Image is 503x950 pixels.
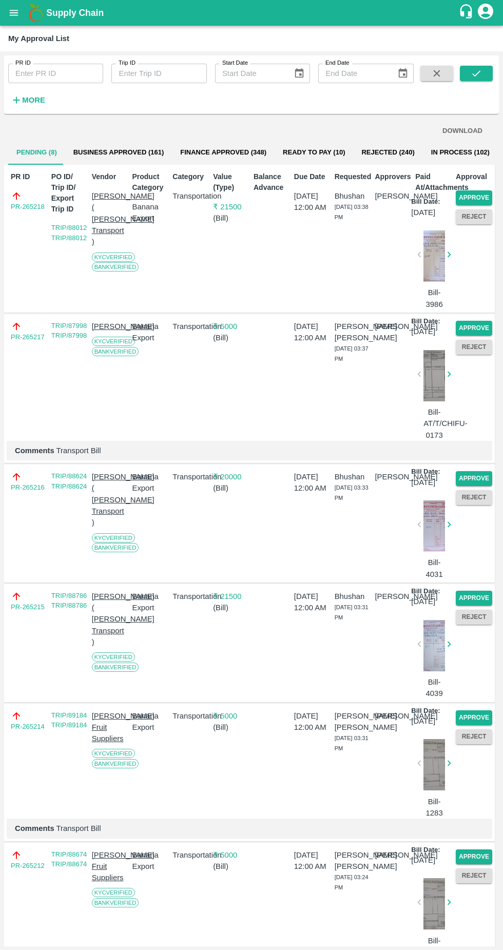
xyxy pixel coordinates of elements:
[375,171,411,182] p: Approvers
[15,447,54,455] b: Comments
[294,321,331,344] p: [DATE] 12:00 AM
[111,64,206,83] input: Enter Trip ID
[213,332,249,343] p: ( Bill )
[325,59,349,67] label: End Date
[294,171,331,182] p: Due Date
[92,898,139,907] span: Bank Verified
[411,467,440,477] p: Bill Date:
[213,201,249,212] p: ₹ 21500
[411,845,440,855] p: Bill Date:
[254,171,290,193] p: Balance Advance
[51,322,87,340] a: TRIP/87998 TRIP/87998
[335,321,371,344] p: [PERSON_NAME] [PERSON_NAME]
[15,445,484,456] p: Transport Bill
[294,190,331,214] p: [DATE] 12:00 AM
[92,543,139,552] span: Bank Verified
[335,171,371,182] p: Requested
[8,64,103,83] input: Enter PR ID
[51,711,87,729] a: TRIP/89184 TRIP/89184
[294,849,331,873] p: [DATE] 12:00 AM
[92,663,139,672] span: Bank Verified
[456,610,492,625] button: Reject
[132,849,168,873] p: Banana Export
[423,406,445,441] p: Bill-AT/T/CHIFU-0173
[375,471,411,482] p: [PERSON_NAME]
[213,212,249,224] p: ( Bill )
[92,652,135,662] span: KYC Verified
[294,710,331,733] p: [DATE] 12:00 AM
[456,591,492,606] button: Approve
[456,849,492,864] button: Approve
[172,710,209,722] p: Transportation
[411,596,435,607] p: [DATE]
[46,8,104,18] b: Supply Chain
[92,471,128,528] p: [PERSON_NAME] ( [PERSON_NAME] Transport )
[11,171,47,182] p: PR ID
[65,140,172,165] button: Business Approved (161)
[222,59,248,67] label: Start Date
[335,604,369,621] span: [DATE] 03:31 PM
[92,591,128,648] p: [PERSON_NAME] ( [PERSON_NAME] Transport )
[213,171,249,193] p: Value (Type)
[15,823,484,834] p: Transport Bill
[92,337,135,346] span: KYC Verified
[172,471,209,482] p: Transportation
[353,140,422,165] button: Rejected (240)
[335,204,369,220] span: [DATE] 03:38 PM
[335,735,369,751] span: [DATE] 03:31 PM
[92,749,135,758] span: KYC Verified
[375,190,411,202] p: [PERSON_NAME]
[456,490,492,505] button: Reject
[51,472,87,490] a: TRIP/88624 TRIP/88624
[375,849,411,861] p: [PERSON_NAME]
[456,340,492,355] button: Reject
[411,207,435,218] p: [DATE]
[456,321,492,336] button: Approve
[415,171,452,193] p: Paid At/Attachments
[11,332,45,342] a: PR-265217
[411,477,435,488] p: [DATE]
[92,888,135,897] span: KYC Verified
[92,759,139,768] span: Bank Verified
[132,171,168,193] p: Product Category
[456,209,492,224] button: Reject
[423,557,445,580] p: Bill-4031
[2,1,26,25] button: open drawer
[8,140,65,165] button: Pending (8)
[11,202,45,212] a: PR-265218
[215,64,285,83] input: Start Date
[213,710,249,722] p: ₹ 5000
[456,710,492,725] button: Approve
[8,91,48,109] button: More
[132,321,168,344] p: Banana Export
[476,2,495,24] div: account of current user
[92,849,128,884] p: [PERSON_NAME] Fruit Suppliers
[11,861,45,871] a: PR-265212
[423,287,445,310] p: Bill-3986
[119,59,136,67] label: Trip ID
[132,201,168,224] p: Banana Export
[172,140,275,165] button: Finance Approved (348)
[375,591,411,602] p: [PERSON_NAME]
[275,140,353,165] button: Ready To Pay (10)
[172,171,209,182] p: Category
[172,321,209,332] p: Transportation
[335,849,371,873] p: [PERSON_NAME] [PERSON_NAME]
[456,471,492,486] button: Approve
[15,824,54,832] b: Comments
[92,710,128,745] p: [PERSON_NAME] Fruit Suppliers
[335,591,371,602] p: Bhushan
[411,317,440,326] p: Bill Date:
[458,4,476,22] div: customer-support
[456,868,492,883] button: Reject
[172,591,209,602] p: Transportation
[294,591,331,614] p: [DATE] 12:00 AM
[335,190,371,202] p: Bhushan
[318,64,389,83] input: End Date
[132,471,168,494] p: Banana Export
[92,171,128,182] p: Vendor
[411,855,435,866] p: [DATE]
[335,484,369,501] span: [DATE] 03:33 PM
[8,32,69,45] div: My Approval List
[213,482,249,494] p: ( Bill )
